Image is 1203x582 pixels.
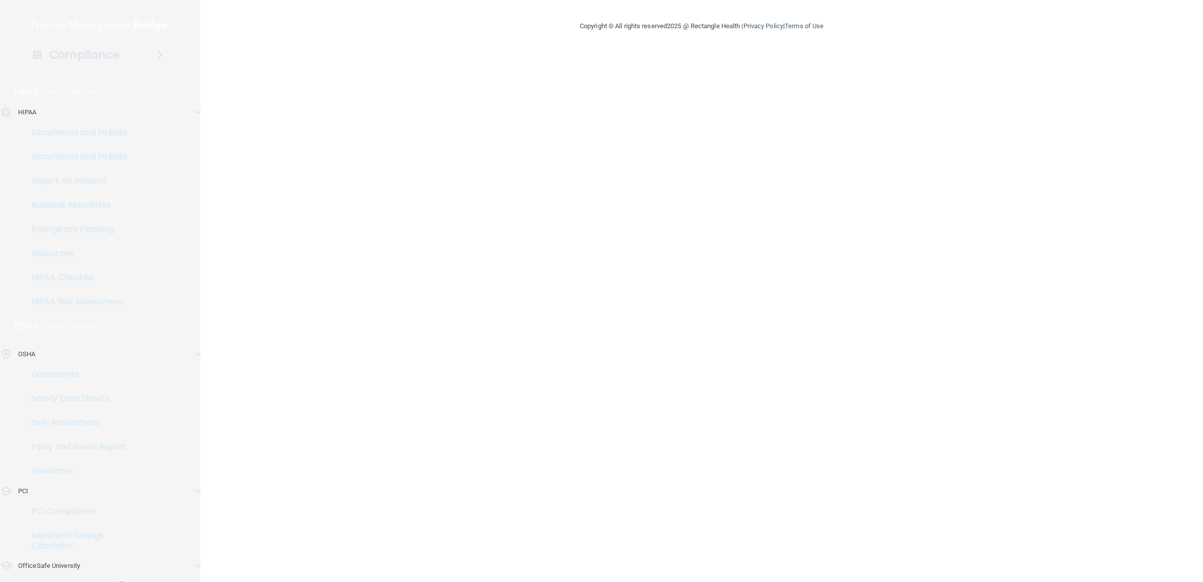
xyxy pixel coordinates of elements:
p: HIPAA [18,106,37,118]
p: PCI [18,485,28,497]
p: Documents [7,369,144,379]
p: HIPAA [14,86,39,98]
p: Resources [7,248,144,258]
p: PCI Compliance [7,506,144,516]
p: Injury and Illness Report [7,442,144,452]
div: Copyright © All rights reserved 2025 @ Rectangle Health | | [518,10,885,42]
p: HIPAA Checklist [7,273,144,283]
a: Terms of Use [785,22,823,30]
p: Report an Incident [7,176,144,186]
p: HIPAA Risk Assessment [7,297,144,307]
p: Documents and Policies [7,152,144,162]
a: Privacy Policy [743,22,783,30]
p: Learn More! [44,320,97,332]
h4: Compliance [49,48,119,62]
p: Business Associates [7,200,144,210]
p: OfficeSafe University [18,560,80,572]
p: Resources [7,466,144,476]
p: Merchant Savings Calculator [7,531,144,551]
p: Documents and Policies [7,127,144,138]
p: OSHA [14,320,39,332]
p: Safety Data Sheets [7,394,144,404]
p: Learn More! [44,86,98,98]
img: PMB logo [32,16,169,36]
p: Self-Assessment [7,418,144,428]
p: OSHA [18,348,35,360]
p: Emergency Planning [7,224,144,234]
